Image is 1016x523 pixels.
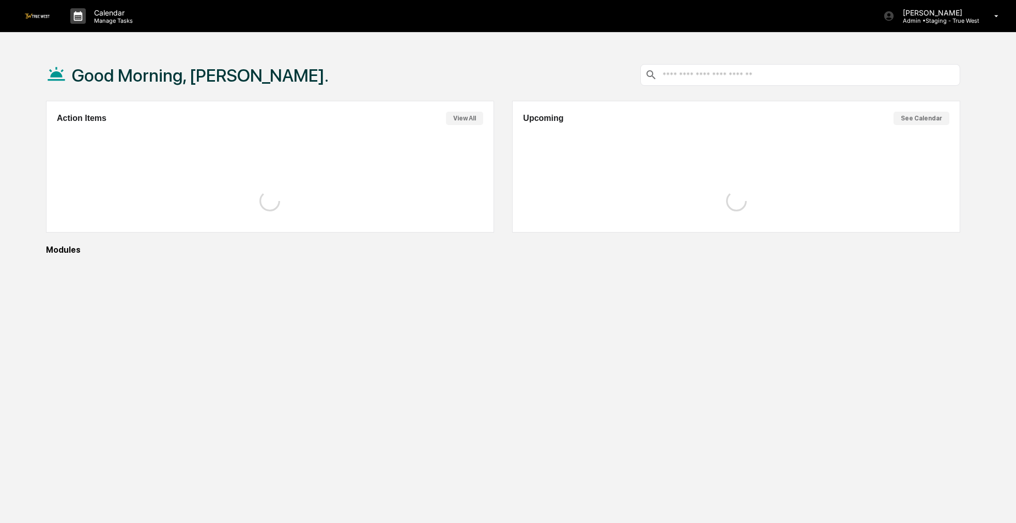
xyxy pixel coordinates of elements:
button: See Calendar [894,112,949,125]
p: Admin • Staging - True West [895,17,979,24]
p: [PERSON_NAME] [895,8,979,17]
img: logo [25,13,50,18]
h1: Good Morning, [PERSON_NAME]. [72,65,329,86]
button: View All [446,112,483,125]
div: Modules [46,245,960,255]
h2: Action Items [57,114,106,123]
p: Calendar [86,8,138,17]
p: Manage Tasks [86,17,138,24]
h2: Upcoming [523,114,563,123]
